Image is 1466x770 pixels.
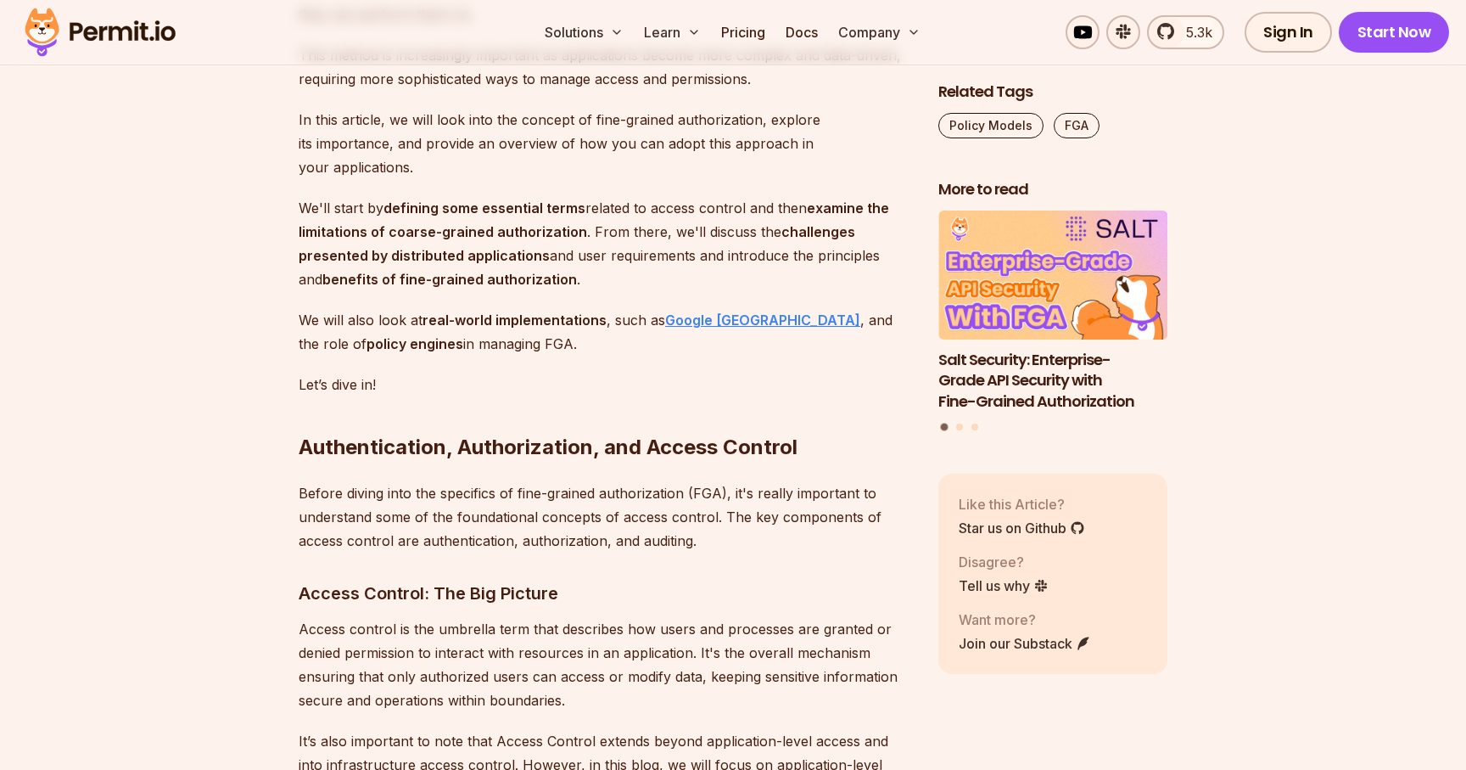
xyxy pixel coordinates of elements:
button: Company [831,15,927,49]
a: Start Now [1339,12,1450,53]
h2: Authentication, Authorization, and Access Control [299,366,911,461]
a: Google [GEOGRAPHIC_DATA] [665,312,860,329]
button: Go to slide 1 [941,423,948,430]
p: Disagree? [959,551,1049,571]
div: Posts [938,211,1167,433]
a: Policy Models [938,113,1044,138]
button: Solutions [538,15,630,49]
h2: Related Tags [938,81,1167,103]
li: 1 of 3 [938,211,1167,413]
button: Learn [637,15,708,49]
strong: policy engines [366,335,463,352]
h2: More to read [938,179,1167,200]
a: Salt Security: Enterprise-Grade API Security with Fine-Grained AuthorizationSalt Security: Enterp... [938,211,1167,413]
p: Before diving into the specifics of fine-grained authorization (FGA), it's really important to un... [299,481,911,553]
h3: Salt Security: Enterprise-Grade API Security with Fine-Grained Authorization [938,349,1167,412]
p: Access control is the umbrella term that describes how users and processes are granted or denied ... [299,617,911,712]
strong: benefits of fine-grained authorization [322,271,577,288]
strong: real-world implementations [422,312,607,329]
a: Star us on Github [959,517,1085,537]
span: 5.3k [1176,22,1212,42]
p: This method is increasingly important as applications become more complex and data-driven, requir... [299,43,911,91]
p: In this article, we will look into the concept of fine-grained authorization, explore its importa... [299,108,911,179]
button: Go to slide 2 [956,423,963,430]
p: Like this Article? [959,493,1085,514]
a: Docs [779,15,825,49]
p: Want more? [959,609,1091,629]
h3: Access Control: The Big Picture [299,580,911,607]
button: Go to slide 3 [971,423,978,430]
strong: defining some essential terms [383,200,585,216]
p: Let’s dive in! [299,373,911,396]
img: Salt Security: Enterprise-Grade API Security with Fine-Grained Authorization [938,211,1167,340]
a: FGA [1054,113,1099,138]
a: Pricing [714,15,772,49]
a: Sign In [1245,12,1332,53]
a: Join our Substack [959,632,1091,653]
a: 5.3k [1147,15,1224,49]
img: Permit logo [17,3,183,61]
p: We will also look at , such as , and the role of in managing FGA. [299,308,911,356]
p: We'll start by related to access control and then . From there, we'll discuss the and user requir... [299,196,911,291]
a: Tell us why [959,575,1049,595]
